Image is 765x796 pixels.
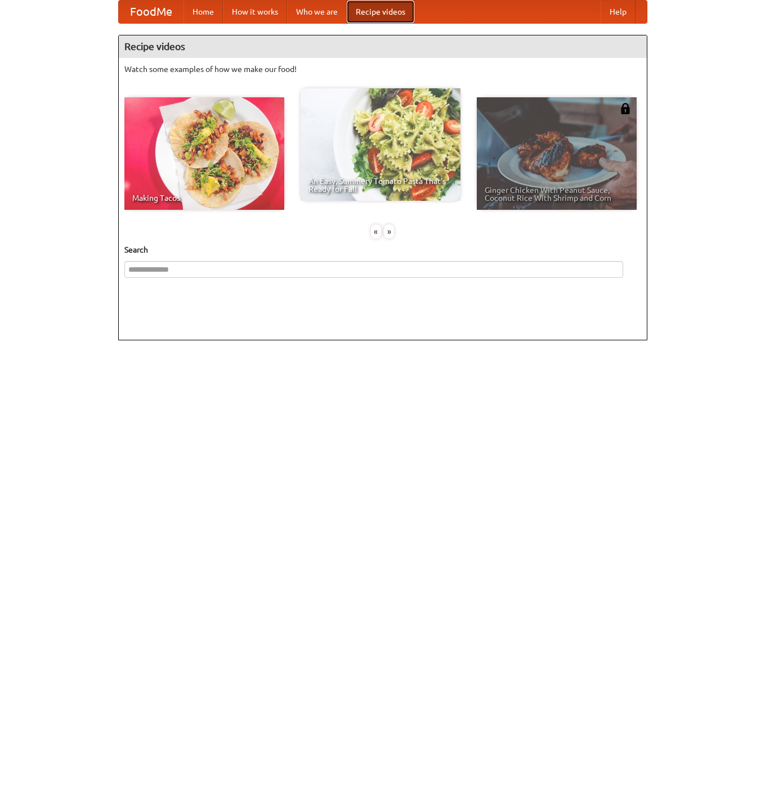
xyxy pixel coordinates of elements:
a: Help [601,1,636,23]
span: An Easy, Summery Tomato Pasta That's Ready for Fall [308,177,453,193]
a: Making Tacos [124,97,284,210]
h5: Search [124,244,641,255]
h4: Recipe videos [119,35,647,58]
span: Making Tacos [132,194,276,202]
a: FoodMe [119,1,184,23]
div: » [384,224,394,239]
a: How it works [223,1,287,23]
a: Who we are [287,1,347,23]
a: Recipe videos [347,1,414,23]
p: Watch some examples of how we make our food! [124,64,641,75]
div: « [371,224,381,239]
a: Home [184,1,223,23]
a: An Easy, Summery Tomato Pasta That's Ready for Fall [301,88,460,201]
img: 483408.png [620,103,631,114]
